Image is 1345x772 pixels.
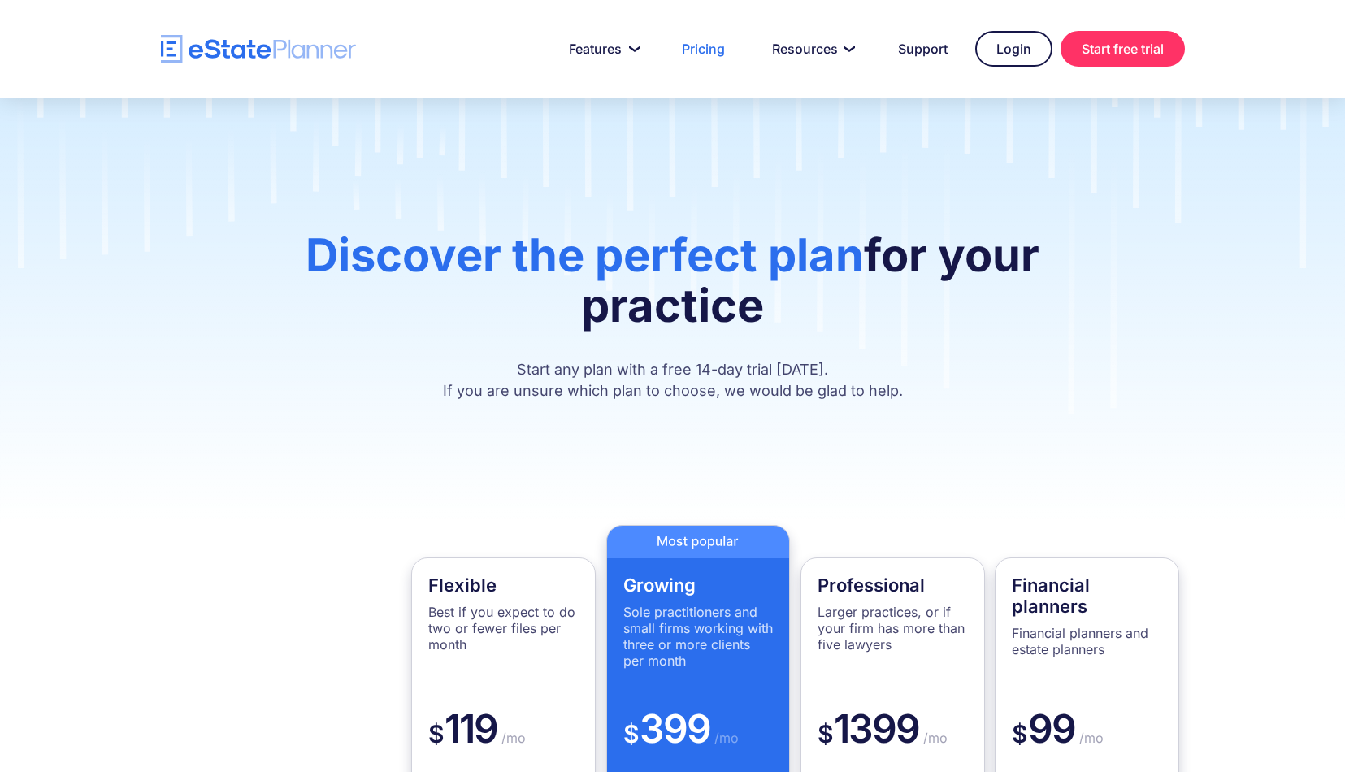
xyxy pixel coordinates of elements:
[161,35,356,63] a: home
[1012,719,1028,748] span: $
[428,604,579,653] p: Best if you expect to do two or fewer files per month
[710,730,739,746] span: /mo
[549,33,654,65] a: Features
[293,230,1052,347] h1: for your practice
[623,719,640,748] span: $
[879,33,967,65] a: Support
[818,604,968,653] p: Larger practices, or if your firm has more than five lawyers
[662,33,744,65] a: Pricing
[306,228,864,283] span: Discover the perfect plan
[1012,625,1162,657] p: Financial planners and estate planners
[818,575,968,596] h4: Professional
[497,730,526,746] span: /mo
[1012,575,1162,617] h4: Financial planners
[818,719,834,748] span: $
[753,33,870,65] a: Resources
[623,604,774,669] p: Sole practitioners and small firms working with three or more clients per month
[623,575,774,596] h4: Growing
[293,359,1052,401] p: Start any plan with a free 14-day trial [DATE]. If you are unsure which plan to choose, we would ...
[919,730,948,746] span: /mo
[975,31,1052,67] a: Login
[1061,31,1185,67] a: Start free trial
[428,575,579,596] h4: Flexible
[428,719,445,748] span: $
[1075,730,1104,746] span: /mo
